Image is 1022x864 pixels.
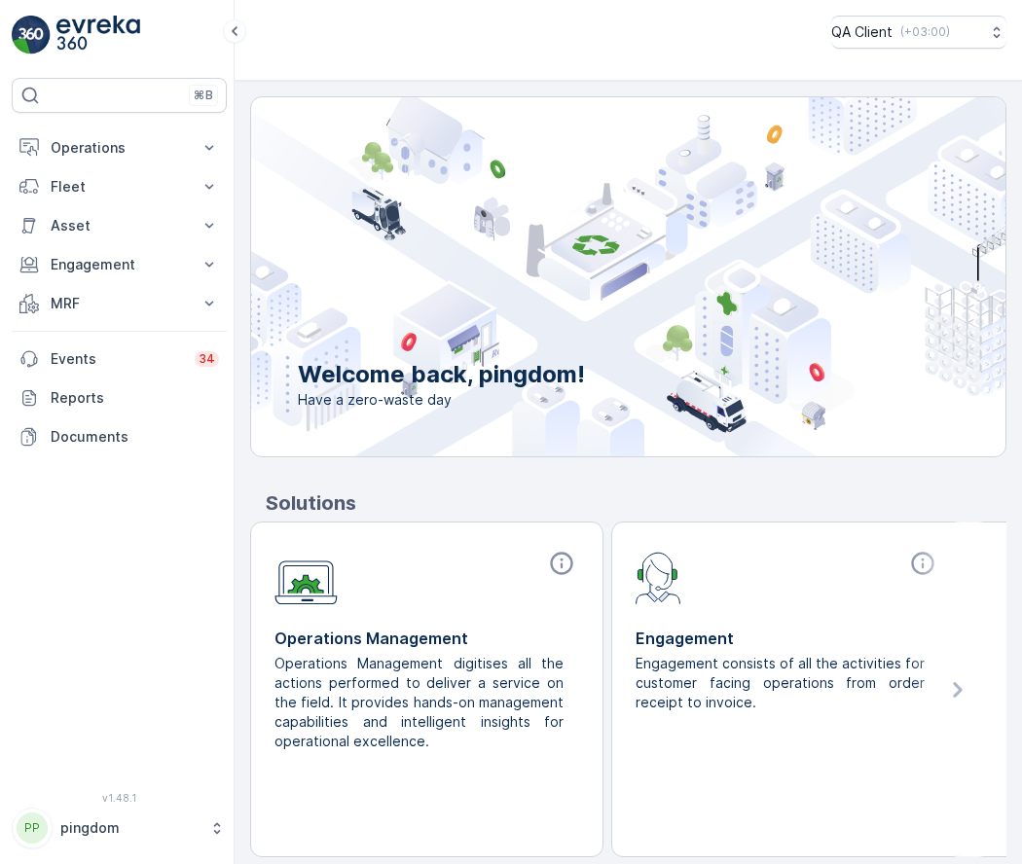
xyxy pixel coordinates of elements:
[51,349,183,369] p: Events
[164,97,1005,456] img: city illustration
[12,417,227,456] a: Documents
[60,818,200,838] p: pingdom
[831,16,1006,49] button: QA Client(+03:00)
[12,792,227,804] span: v 1.48.1
[12,808,227,848] button: PPpingdom
[51,427,219,447] p: Documents
[12,167,227,206] button: Fleet
[12,284,227,323] button: MRF
[298,390,585,410] span: Have a zero-waste day
[12,16,51,54] img: logo
[636,654,925,712] p: Engagement consists of all the activities for customer facing operations from order receipt to in...
[12,245,227,284] button: Engagement
[12,378,227,417] a: Reports
[51,294,188,313] p: MRF
[274,627,579,650] p: Operations Management
[194,88,213,103] p: ⌘B
[51,388,219,408] p: Reports
[636,627,940,650] p: Engagement
[298,359,585,390] p: Welcome back, pingdom!
[56,16,140,54] img: logo_light-DOdMpM7g.png
[12,128,227,167] button: Operations
[274,654,564,751] p: Operations Management digitises all the actions performed to deliver a service on the field. It p...
[12,206,227,245] button: Asset
[831,22,893,42] p: QA Client
[51,177,188,197] p: Fleet
[17,812,48,844] div: PP
[12,340,227,378] a: Events34
[274,550,338,605] img: module-icon
[51,138,188,158] p: Operations
[900,24,950,40] p: ( +03:00 )
[636,550,681,604] img: module-icon
[266,488,1006,518] p: Solutions
[51,216,188,235] p: Asset
[51,255,188,274] p: Engagement
[199,351,215,367] p: 34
